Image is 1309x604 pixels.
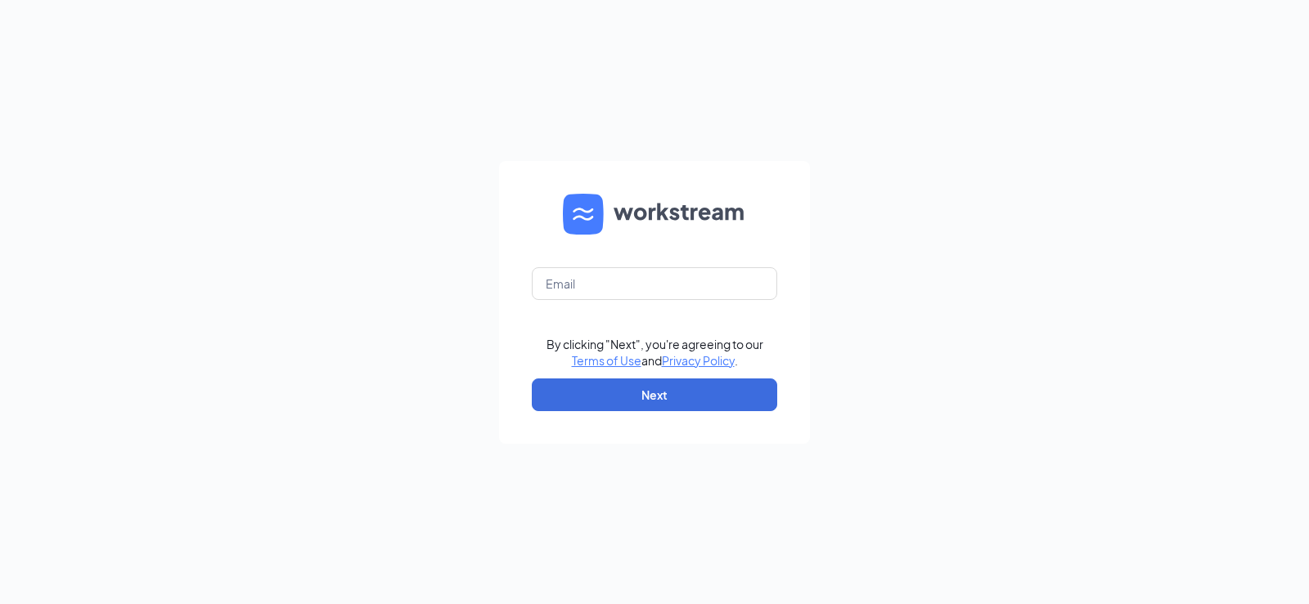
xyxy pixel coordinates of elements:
[532,378,777,411] button: Next
[572,353,641,368] a: Terms of Use
[563,194,746,235] img: WS logo and Workstream text
[547,336,763,369] div: By clicking "Next", you're agreeing to our and .
[662,353,735,368] a: Privacy Policy
[532,267,777,300] input: Email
